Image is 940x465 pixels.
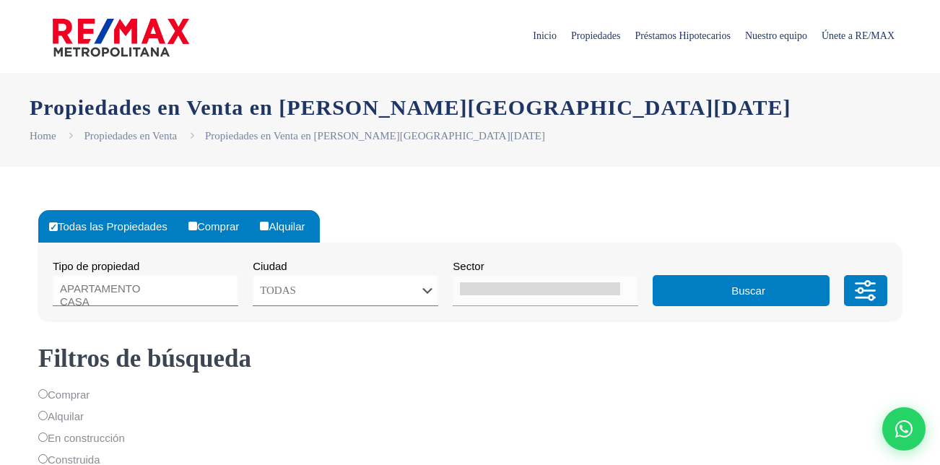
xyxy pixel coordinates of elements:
[60,295,220,308] option: CASA
[564,14,627,58] span: Propiedades
[627,14,738,58] span: Préstamos Hipotecarios
[60,282,220,295] option: APARTAMENTO
[49,222,58,231] input: Todas las Propiedades
[38,407,902,425] label: Alquilar
[38,342,902,375] h2: Filtros de búsqueda
[38,454,48,464] input: Construida
[53,260,139,272] span: Tipo de propiedad
[256,210,319,243] label: Alquilar
[253,260,287,272] span: Ciudad
[205,130,545,142] a: Propiedades en Venta en [PERSON_NAME][GEOGRAPHIC_DATA][DATE]
[30,95,910,120] h1: Propiedades en Venta en [PERSON_NAME][GEOGRAPHIC_DATA][DATE]
[738,14,814,58] span: Nuestro equipo
[814,14,902,58] span: Únete a RE/MAX
[38,411,48,420] input: Alquilar
[526,14,564,58] span: Inicio
[38,386,902,404] label: Comprar
[260,222,269,230] input: Alquilar
[185,210,253,243] label: Comprar
[53,16,189,59] img: remax-metropolitana-logo
[45,210,182,243] label: Todas las Propiedades
[653,275,829,306] button: Buscar
[188,222,197,230] input: Comprar
[38,433,48,442] input: En construcción
[38,429,902,447] label: En construcción
[84,130,177,142] a: Propiedades en Venta
[30,130,56,142] a: Home
[453,260,484,272] span: Sector
[38,389,48,399] input: Comprar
